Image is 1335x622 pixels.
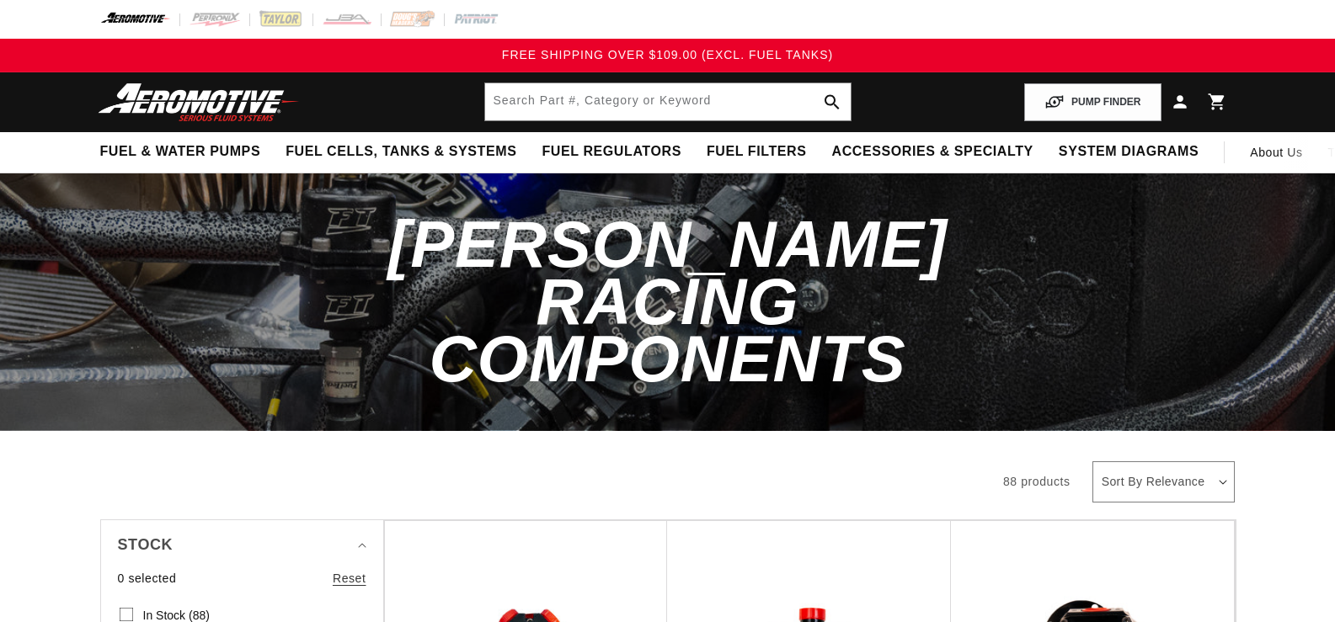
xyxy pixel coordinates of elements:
[1024,83,1161,121] button: PUMP FINDER
[707,143,807,161] span: Fuel Filters
[388,207,948,396] span: [PERSON_NAME] Racing Components
[1250,146,1302,159] span: About Us
[118,520,366,570] summary: Stock (0 selected)
[118,569,177,587] span: 0 selected
[1237,132,1315,173] a: About Us
[118,533,174,557] span: Stock
[485,83,851,120] input: Search by Part Number, Category or Keyword
[542,143,681,161] span: Fuel Regulators
[1046,132,1211,172] summary: System Diagrams
[273,132,529,172] summary: Fuel Cells, Tanks & Systems
[100,143,261,161] span: Fuel & Water Pumps
[820,132,1046,172] summary: Accessories & Specialty
[88,132,274,172] summary: Fuel & Water Pumps
[1003,475,1071,488] span: 88 products
[1059,143,1199,161] span: System Diagrams
[286,143,516,161] span: Fuel Cells, Tanks & Systems
[529,132,693,172] summary: Fuel Regulators
[502,48,833,61] span: FREE SHIPPING OVER $109.00 (EXCL. FUEL TANKS)
[93,82,304,122] img: Aeromotive
[333,569,366,587] a: Reset
[832,143,1033,161] span: Accessories & Specialty
[694,132,820,172] summary: Fuel Filters
[814,83,851,120] button: search button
